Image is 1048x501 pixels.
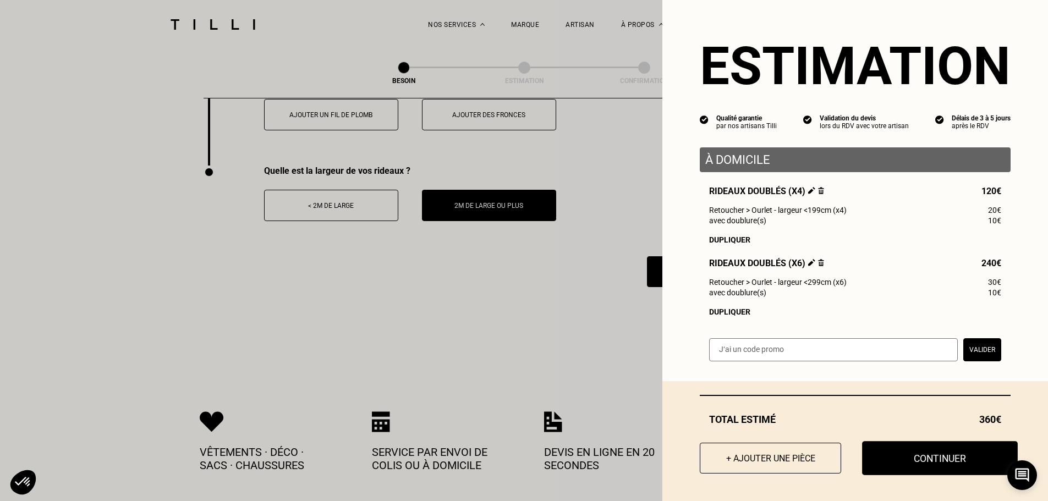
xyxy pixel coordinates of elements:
span: avec doublure(s) [709,216,766,225]
img: Supprimer [818,187,824,194]
div: par nos artisans Tilli [716,122,777,130]
button: + Ajouter une pièce [700,443,841,474]
div: Validation du devis [820,114,909,122]
span: Rideaux doublés (x6) [709,258,824,268]
span: Retoucher > Ourlet - largeur <199cm (x4) [709,206,847,214]
div: Dupliquer [709,307,1001,316]
span: Retoucher > Ourlet - largeur <299cm (x6) [709,278,847,287]
img: Supprimer [818,259,824,266]
div: Qualité garantie [716,114,777,122]
span: 120€ [981,186,1001,196]
button: Continuer [862,441,1018,475]
img: icon list info [935,114,944,124]
div: après le RDV [952,122,1011,130]
span: Rideaux doublés (x4) [709,186,824,196]
div: Total estimé [700,414,1011,425]
section: Estimation [700,35,1011,97]
span: avec doublure(s) [709,288,766,297]
span: 240€ [981,258,1001,268]
input: J‘ai un code promo [709,338,958,361]
img: icon list info [700,114,709,124]
img: Éditer [808,187,815,194]
span: 10€ [988,288,1001,297]
span: 30€ [988,278,1001,287]
div: Délais de 3 à 5 jours [952,114,1011,122]
div: Dupliquer [709,235,1001,244]
span: 360€ [979,414,1001,425]
img: icon list info [803,114,812,124]
button: Valider [963,338,1001,361]
span: 10€ [988,216,1001,225]
p: À domicile [705,153,1005,167]
span: 20€ [988,206,1001,214]
img: Éditer [808,259,815,266]
div: lors du RDV avec votre artisan [820,122,909,130]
